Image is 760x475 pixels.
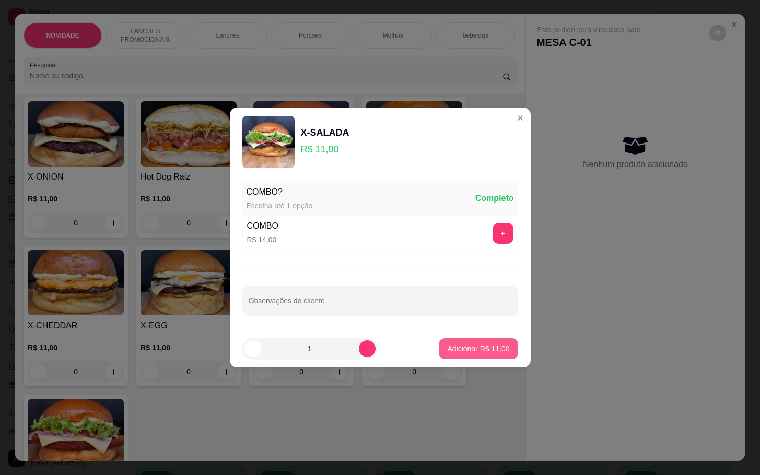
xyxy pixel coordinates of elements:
div: X-SALADA [301,125,349,140]
button: increase-product-quantity [359,340,376,357]
div: COMBO? [247,186,313,198]
button: add [493,223,513,244]
p: R$ 11,00 [301,142,349,157]
div: Completo [475,192,514,205]
img: product-image [242,116,295,168]
button: decrease-product-quantity [244,340,261,357]
div: COMBO [247,220,278,232]
button: Adicionar R$ 11,00 [439,338,518,359]
p: R$ 14,00 [247,234,278,245]
input: Observações do cliente [249,300,512,310]
div: Escolha até 1 opção [247,200,313,211]
p: Adicionar R$ 11,00 [447,343,509,354]
button: Close [512,110,529,126]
